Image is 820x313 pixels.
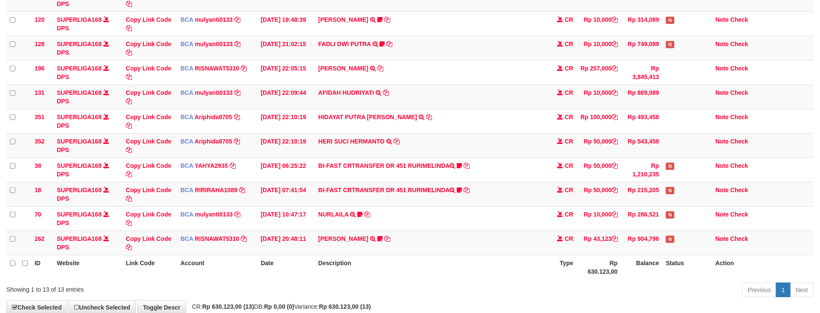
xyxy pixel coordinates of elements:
[57,235,102,242] a: SUPERLIGA168
[621,182,662,206] td: Rp 215,205
[319,303,371,310] strong: Rp 630.123,00 (13)
[177,255,257,279] th: Account
[239,187,245,193] a: Copy RIRIRAHA1089 to clipboard
[577,206,621,231] td: Rp 10,000
[234,89,240,96] a: Copy mulyanti0133 to clipboard
[612,89,618,96] a: Copy Rp 10,000 to clipboard
[730,89,748,96] a: Check
[57,41,102,47] a: SUPERLIGA168
[57,187,102,193] a: SUPERLIGA168
[181,138,193,145] span: BCA
[57,114,102,120] a: SUPERLIGA168
[315,255,547,279] th: Description
[31,255,53,279] th: ID
[715,162,729,169] a: Note
[377,65,383,72] a: Copy MUHAMMAD ALAMSUDDI to clipboard
[195,138,232,145] a: Ariphida8705
[126,41,172,56] a: Copy Link Code
[565,65,573,72] span: CR
[195,65,239,72] a: RISNAWAT5310
[621,158,662,182] td: Rp 1,210,235
[730,114,748,120] a: Check
[195,89,233,96] a: mulyanti0133
[181,162,193,169] span: BCA
[257,231,315,255] td: [DATE] 20:48:11
[612,138,618,145] a: Copy Rp 50,000 to clipboard
[621,206,662,231] td: Rp 286,521
[364,211,370,218] a: Copy NURLAILA to clipboard
[318,235,368,242] a: [PERSON_NAME]
[730,162,748,169] a: Check
[715,41,729,47] a: Note
[257,109,315,133] td: [DATE] 22:10:19
[666,187,674,194] span: Has Note
[195,16,233,23] a: mulyanti0133
[715,16,729,23] a: Note
[57,16,102,23] a: SUPERLIGA168
[230,162,236,169] a: Copy YAHYA2935 to clipboard
[621,60,662,85] td: Rp 3,845,413
[315,158,547,182] td: BI-FAST CRTRANSFER DR 451 RURIMELINDA
[577,12,621,36] td: Rp 10,000
[195,235,239,242] a: RISNAWAT5310
[565,16,573,23] span: CR
[621,231,662,255] td: Rp 904,796
[666,17,674,24] span: Has Note
[318,65,368,72] a: [PERSON_NAME]
[383,89,389,96] a: Copy AFIDAH HUDRIYATI to clipboard
[715,138,729,145] a: Note
[35,138,44,145] span: 352
[53,109,123,133] td: DPS
[53,182,123,206] td: DPS
[181,114,193,120] span: BCA
[730,187,748,193] a: Check
[621,85,662,109] td: Rp 869,089
[181,89,193,96] span: BCA
[257,255,315,279] th: Date
[790,283,814,297] a: Next
[241,65,247,72] a: Copy RISNAWAT5310 to clipboard
[257,60,315,85] td: [DATE] 22:05:15
[234,114,240,120] a: Copy Ariphida8705 to clipboard
[384,235,390,242] a: Copy YOSI EFENDI to clipboard
[35,211,41,218] span: 70
[257,85,315,109] td: [DATE] 22:09:44
[35,41,44,47] span: 128
[57,65,102,72] a: SUPERLIGA168
[181,41,193,47] span: BCA
[57,211,102,218] a: SUPERLIGA168
[234,16,240,23] a: Copy mulyanti0133 to clipboard
[35,16,44,23] span: 120
[181,65,193,72] span: BCA
[712,255,814,279] th: Action
[35,162,41,169] span: 38
[181,187,193,193] span: BCA
[612,211,618,218] a: Copy Rp 10,000 to clipboard
[565,235,573,242] span: CR
[577,133,621,158] td: Rp 50,000
[577,60,621,85] td: Rp 257,000
[612,235,618,242] a: Copy Rp 43,123 to clipboard
[730,41,748,47] a: Check
[715,89,729,96] a: Note
[612,187,618,193] a: Copy Rp 50,000 to clipboard
[35,187,41,193] span: 18
[565,187,573,193] span: CR
[318,211,349,218] a: NURLAILA
[57,138,102,145] a: SUPERLIGA168
[126,162,172,178] a: Copy Link Code
[126,114,172,129] a: Copy Link Code
[126,235,172,251] a: Copy Link Code
[776,283,791,297] a: 1
[53,12,123,36] td: DPS
[565,211,573,218] span: CR
[715,65,729,72] a: Note
[257,133,315,158] td: [DATE] 22:10:19
[202,303,254,310] strong: Rp 630.123,00 (13)
[565,162,573,169] span: CR
[730,65,748,72] a: Check
[126,89,172,105] a: Copy Link Code
[53,60,123,85] td: DPS
[621,36,662,60] td: Rp 749,089
[126,211,172,226] a: Copy Link Code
